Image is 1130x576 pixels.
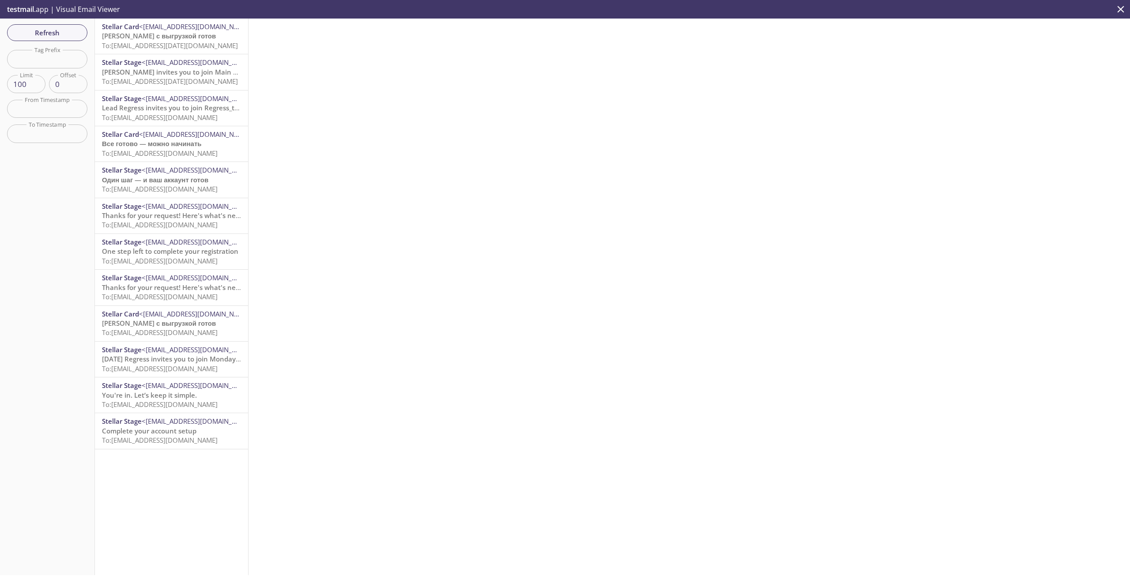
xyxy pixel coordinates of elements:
span: To: [EMAIL_ADDRESS][DOMAIN_NAME] [102,184,218,193]
span: Complete your account setup [102,426,196,435]
div: Stellar Stage<[EMAIL_ADDRESS][DOMAIN_NAME]>Thanks for your request! Here's what's nextTo:[EMAIL_A... [95,270,248,305]
span: To: [EMAIL_ADDRESS][DOMAIN_NAME] [102,292,218,301]
div: Stellar Stage<[EMAIL_ADDRESS][DOMAIN_NAME]>Lead Regress invites you to join Regress_teamTo:[EMAIL... [95,90,248,126]
span: Stellar Stage [102,94,142,103]
span: Stellar Card [102,309,139,318]
div: Stellar Stage<[EMAIL_ADDRESS][DOMAIN_NAME]>You're in. Let’s keep it simple.To:[EMAIL_ADDRESS][DOM... [95,377,248,413]
span: To: [EMAIL_ADDRESS][DATE][DOMAIN_NAME] [102,41,238,50]
span: [PERSON_NAME] с выгрузкой готов [102,31,216,40]
span: Refresh [14,27,80,38]
span: Stellar Stage [102,202,142,211]
span: <[EMAIL_ADDRESS][DOMAIN_NAME]> [139,309,253,318]
div: Stellar Stage<[EMAIL_ADDRESS][DOMAIN_NAME]>[DATE] Regress invites you to join Monday_regressTo:[E... [95,342,248,377]
span: Stellar Stage [102,166,142,174]
span: [PERSON_NAME] invites you to join Main Company [102,68,264,76]
span: <[EMAIL_ADDRESS][DOMAIN_NAME]> [139,130,253,139]
div: Stellar Card<[EMAIL_ADDRESS][DOMAIN_NAME]>[PERSON_NAME] с выгрузкой готовTo:[EMAIL_ADDRESS][DATE]... [95,19,248,54]
span: [PERSON_NAME] с выгрузкой готов [102,319,216,328]
span: <[EMAIL_ADDRESS][DOMAIN_NAME]> [139,22,253,31]
button: Refresh [7,24,87,41]
span: Stellar Stage [102,273,142,282]
span: Stellar Stage [102,237,142,246]
span: To: [EMAIL_ADDRESS][DOMAIN_NAME] [102,149,218,158]
span: To: [EMAIL_ADDRESS][DOMAIN_NAME] [102,328,218,337]
span: Thanks for your request! Here's what's next [102,211,242,220]
span: Thanks for your request! Here's what's next [102,283,242,292]
span: Stellar Stage [102,345,142,354]
span: Все готово — можно начинать [102,139,202,148]
span: To: [EMAIL_ADDRESS][DOMAIN_NAME] [102,220,218,229]
span: <[EMAIL_ADDRESS][DOMAIN_NAME]> [142,273,256,282]
span: [DATE] Regress invites you to join Monday_regress [102,354,261,363]
nav: emails [95,19,248,449]
span: <[EMAIL_ADDRESS][DOMAIN_NAME]> [142,166,256,174]
span: <[EMAIL_ADDRESS][DOMAIN_NAME]> [142,417,256,425]
span: <[EMAIL_ADDRESS][DOMAIN_NAME]> [142,94,256,103]
span: To: [EMAIL_ADDRESS][DOMAIN_NAME] [102,436,218,444]
span: <[EMAIL_ADDRESS][DOMAIN_NAME]> [142,381,256,390]
div: Stellar Stage<[EMAIL_ADDRESS][DOMAIN_NAME]>One step left to complete your registrationTo:[EMAIL_A... [95,234,248,269]
div: Stellar Stage<[EMAIL_ADDRESS][DOMAIN_NAME]>Thanks for your request! Here's what's nextTo:[EMAIL_A... [95,198,248,233]
span: <[EMAIL_ADDRESS][DOMAIN_NAME]> [142,58,256,67]
span: One step left to complete your registration [102,247,238,256]
span: Stellar Stage [102,381,142,390]
span: Stellar Card [102,22,139,31]
span: testmail [7,4,34,14]
span: To: [EMAIL_ADDRESS][DOMAIN_NAME] [102,364,218,373]
span: To: [EMAIL_ADDRESS][DOMAIN_NAME] [102,256,218,265]
span: Stellar Stage [102,58,142,67]
div: Stellar Stage<[EMAIL_ADDRESS][DOMAIN_NAME]>[PERSON_NAME] invites you to join Main CompanyTo:[EMAI... [95,54,248,90]
span: Stellar Card [102,130,139,139]
span: Lead Regress invites you to join Regress_team [102,103,249,112]
span: <[EMAIL_ADDRESS][DOMAIN_NAME]> [142,237,256,246]
div: Stellar Stage<[EMAIL_ADDRESS][DOMAIN_NAME]>Один шаг — и ваш аккаунт готовTo:[EMAIL_ADDRESS][DOMAI... [95,162,248,197]
div: Stellar Stage<[EMAIL_ADDRESS][DOMAIN_NAME]>Complete your account setupTo:[EMAIL_ADDRESS][DOMAIN_N... [95,413,248,448]
span: To: [EMAIL_ADDRESS][DOMAIN_NAME] [102,113,218,122]
span: Stellar Stage [102,417,142,425]
span: <[EMAIL_ADDRESS][DOMAIN_NAME]> [142,202,256,211]
span: To: [EMAIL_ADDRESS][DATE][DOMAIN_NAME] [102,77,238,86]
div: Stellar Card<[EMAIL_ADDRESS][DOMAIN_NAME]>Все готово — можно начинатьTo:[EMAIL_ADDRESS][DOMAIN_NAME] [95,126,248,162]
span: To: [EMAIL_ADDRESS][DOMAIN_NAME] [102,400,218,409]
span: Один шаг — и ваш аккаунт готов [102,175,208,184]
div: Stellar Card<[EMAIL_ADDRESS][DOMAIN_NAME]>[PERSON_NAME] с выгрузкой готовTo:[EMAIL_ADDRESS][DOMAI... [95,306,248,341]
span: You're in. Let’s keep it simple. [102,391,197,399]
span: <[EMAIL_ADDRESS][DOMAIN_NAME]> [142,345,256,354]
